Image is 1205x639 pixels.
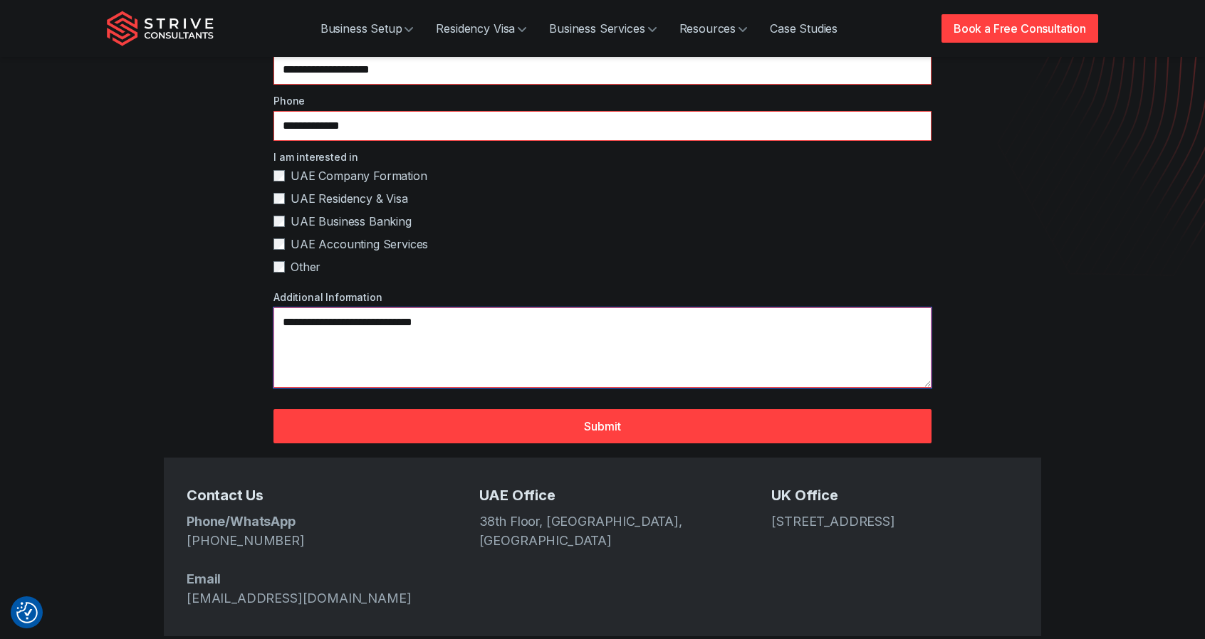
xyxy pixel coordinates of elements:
[273,261,285,273] input: Other
[291,236,428,253] span: UAE Accounting Services
[309,14,425,43] a: Business Setup
[273,193,285,204] input: UAE Residency & Visa
[538,14,667,43] a: Business Services
[273,93,932,108] label: Phone
[273,170,285,181] input: UAE Company Formation
[273,290,932,305] label: Additional Information
[291,190,408,207] span: UAE Residency & Visa
[187,591,412,606] a: [EMAIL_ADDRESS][DOMAIN_NAME]
[424,14,538,43] a: Residency Visa
[187,571,221,586] strong: Email
[771,486,1018,506] h5: UK Office
[758,14,849,43] a: Case Studies
[273,409,932,443] button: Submit
[273,238,285,250] input: UAE Accounting Services
[187,514,296,529] strong: Phone/WhatsApp
[273,216,285,227] input: UAE Business Banking
[668,14,759,43] a: Resources
[16,602,38,623] img: Revisit consent button
[291,167,427,184] span: UAE Company Formation
[291,213,412,230] span: UAE Business Banking
[187,533,305,548] a: [PHONE_NUMBER]
[273,149,932,164] label: I am interested in
[479,486,726,506] h5: UAE Office
[107,11,214,46] img: Strive Consultants
[941,14,1098,43] a: Book a Free Consultation
[291,258,320,275] span: Other
[187,486,434,506] h5: Contact Us
[16,602,38,623] button: Consent Preferences
[771,512,1018,531] address: [STREET_ADDRESS]
[479,512,726,550] address: 38th Floor, [GEOGRAPHIC_DATA], [GEOGRAPHIC_DATA]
